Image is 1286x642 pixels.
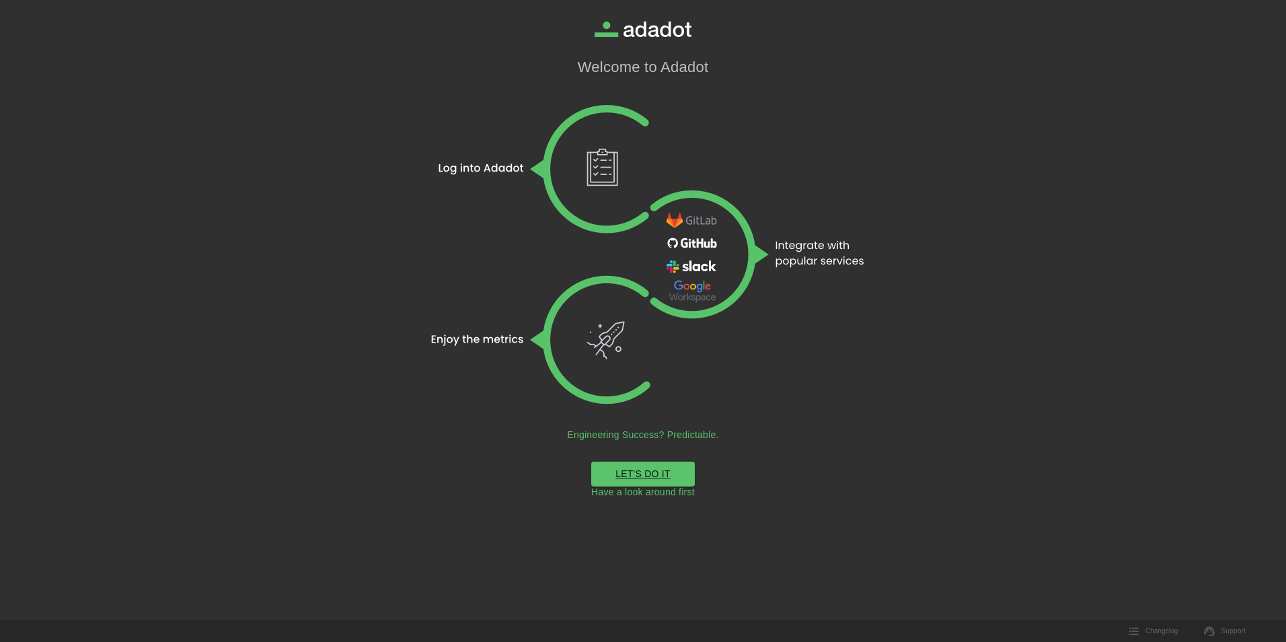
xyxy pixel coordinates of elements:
a: LET'S DO IT [591,462,695,487]
h2: Engineering Success? Predictable. [567,429,718,440]
a: Have a look around first [591,487,695,499]
h1: Welcome to Adadot [578,59,709,76]
button: Changelog [1121,621,1186,641]
a: Support [1197,621,1254,641]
